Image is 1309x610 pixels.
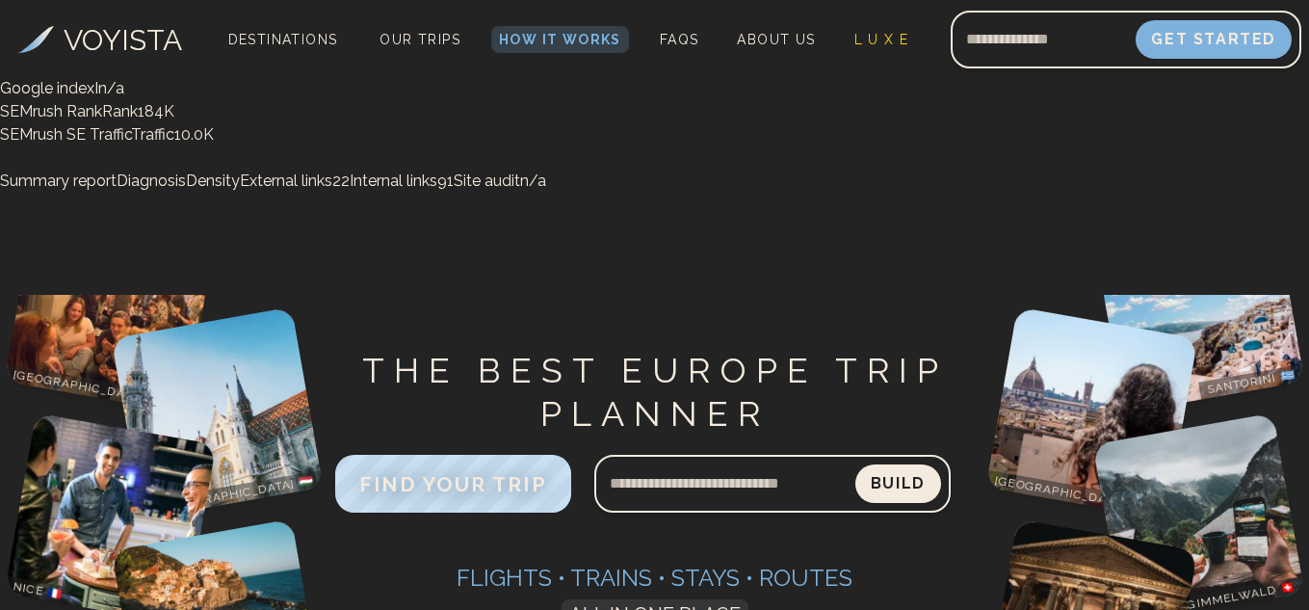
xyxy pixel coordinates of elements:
[729,26,823,53] a: About Us
[372,26,468,53] a: Our Trips
[335,349,975,436] h1: THE BEST EUROPE TRIP PLANNER
[1136,20,1292,59] button: Get Started
[855,464,941,503] button: Build
[986,306,1198,518] img: Florence
[131,125,174,144] span: Traffic
[660,32,699,47] span: FAQs
[454,172,520,190] span: Site audit
[138,102,174,120] a: 184K
[380,32,460,47] span: Our Trips
[4,201,216,413] img: Berlin
[64,18,182,62] h3: VOYISTA
[491,26,629,53] a: How It Works
[174,125,214,144] a: 10.0K
[854,32,909,47] span: L U X E
[1093,201,1305,413] img: Santorini
[499,32,621,47] span: How It Works
[94,79,98,97] span: I
[951,16,1136,63] input: Email address
[437,172,454,190] span: 91
[335,563,975,594] h3: Flights • Trains • Stays • Routes
[117,172,186,190] span: Diagnosis
[186,172,240,190] span: Density
[98,79,124,97] a: n/a
[594,461,855,507] input: Search query
[221,24,346,81] span: Destinations
[4,576,71,605] p: Nice 🇫🇷
[335,477,570,495] a: FIND YOUR TRIP
[240,172,332,190] span: External links
[18,26,54,53] img: Voyista Logo
[102,102,138,120] span: Rank
[652,26,707,53] a: FAQs
[847,26,917,53] a: L U X E
[332,172,350,190] span: 22
[18,18,182,62] a: VOYISTA
[359,472,546,496] span: FIND YOUR TRIP
[454,172,546,190] a: Site auditn/a
[737,32,815,47] span: About Us
[520,172,546,190] span: n/a
[111,306,323,518] img: Budapest
[335,455,570,513] button: FIND YOUR TRIP
[350,172,437,190] span: Internal links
